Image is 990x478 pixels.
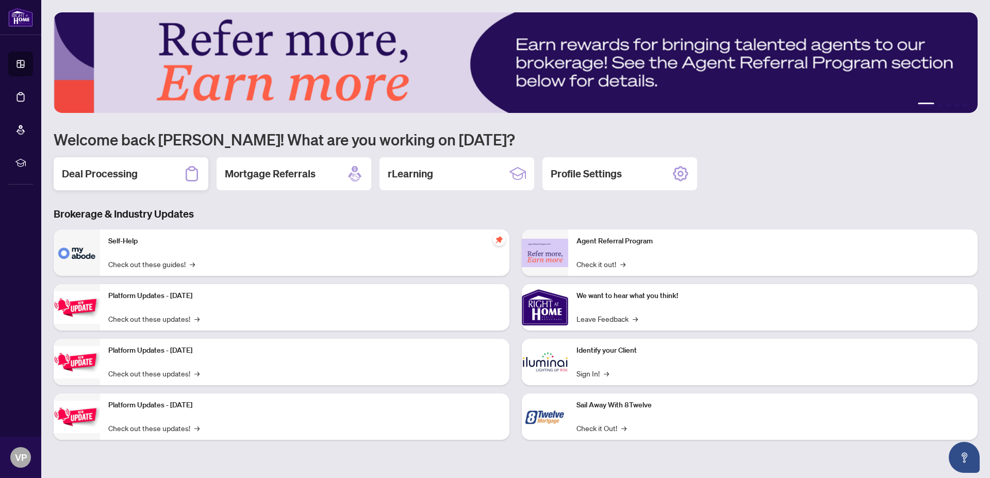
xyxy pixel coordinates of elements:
[918,103,934,107] button: 1
[54,346,100,378] img: Platform Updates - July 8, 2025
[194,313,200,324] span: →
[388,167,433,181] h2: rLearning
[8,8,33,27] img: logo
[576,236,969,247] p: Agent Referral Program
[621,422,626,434] span: →
[108,290,501,302] p: Platform Updates - [DATE]
[225,167,316,181] h2: Mortgage Referrals
[54,401,100,433] img: Platform Updates - June 23, 2025
[955,103,959,107] button: 4
[108,422,200,434] a: Check out these updates!→
[493,234,505,246] span: pushpin
[62,167,138,181] h2: Deal Processing
[54,229,100,276] img: Self-Help
[949,442,980,473] button: Open asap
[620,258,625,270] span: →
[190,258,195,270] span: →
[54,207,978,221] h3: Brokerage & Industry Updates
[194,368,200,379] span: →
[522,393,568,440] img: Sail Away With 8Twelve
[947,103,951,107] button: 3
[522,339,568,385] img: Identify your Client
[108,313,200,324] a: Check out these updates!→
[963,103,967,107] button: 5
[576,313,638,324] a: Leave Feedback→
[551,167,622,181] h2: Profile Settings
[576,400,969,411] p: Sail Away With 8Twelve
[576,368,609,379] a: Sign In!→
[54,129,978,149] h1: Welcome back [PERSON_NAME]! What are you working on [DATE]?
[108,368,200,379] a: Check out these updates!→
[194,422,200,434] span: →
[108,258,195,270] a: Check out these guides!→
[522,284,568,331] img: We want to hear what you think!
[576,422,626,434] a: Check it Out!→
[576,345,969,356] p: Identify your Client
[633,313,638,324] span: →
[108,345,501,356] p: Platform Updates - [DATE]
[108,236,501,247] p: Self-Help
[54,291,100,324] img: Platform Updates - July 21, 2025
[108,400,501,411] p: Platform Updates - [DATE]
[522,239,568,267] img: Agent Referral Program
[576,258,625,270] a: Check it out!→
[54,12,978,113] img: Slide 0
[938,103,943,107] button: 2
[604,368,609,379] span: →
[15,450,27,465] span: VP
[576,290,969,302] p: We want to hear what you think!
